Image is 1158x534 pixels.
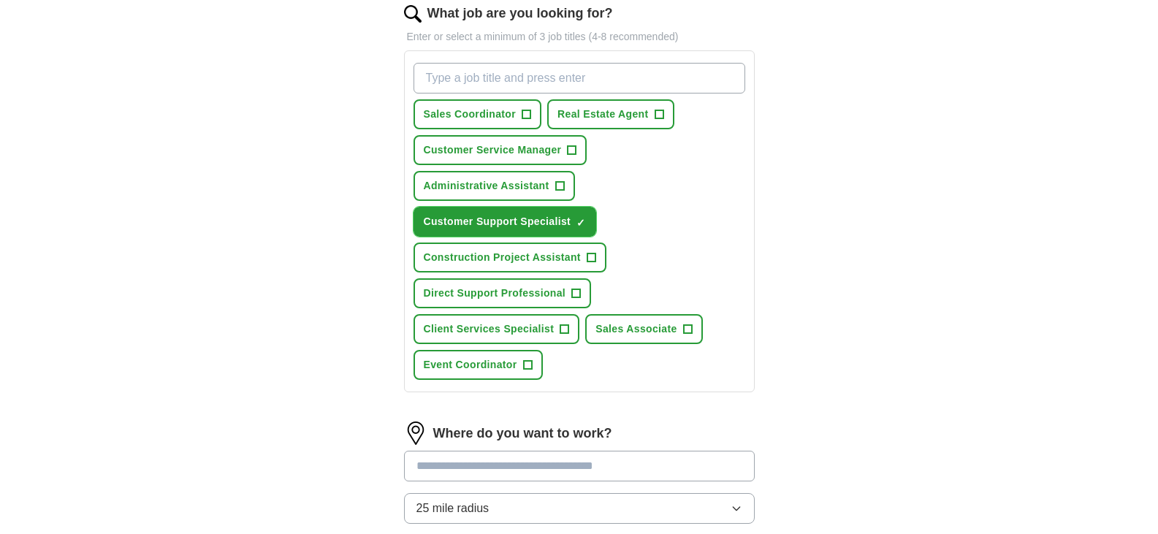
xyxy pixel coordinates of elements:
[424,321,555,337] span: Client Services Specialist
[414,350,543,380] button: Event Coordinator
[404,29,755,45] p: Enter or select a minimum of 3 job titles (4-8 recommended)
[404,493,755,524] button: 25 mile radius
[414,135,587,165] button: Customer Service Manager
[585,314,702,344] button: Sales Associate
[557,107,648,122] span: Real Estate Agent
[424,357,517,373] span: Event Coordinator
[414,99,542,129] button: Sales Coordinator
[414,207,597,237] button: Customer Support Specialist✓
[414,278,592,308] button: Direct Support Professional
[576,217,585,229] span: ✓
[547,99,674,129] button: Real Estate Agent
[424,250,581,265] span: Construction Project Assistant
[414,243,606,272] button: Construction Project Assistant
[424,107,517,122] span: Sales Coordinator
[416,500,490,517] span: 25 mile radius
[424,178,549,194] span: Administrative Assistant
[595,321,677,337] span: Sales Associate
[424,214,571,229] span: Customer Support Specialist
[433,424,612,443] label: Where do you want to work?
[414,314,580,344] button: Client Services Specialist
[404,422,427,445] img: location.png
[424,286,566,301] span: Direct Support Professional
[404,5,422,23] img: search.png
[427,4,613,23] label: What job are you looking for?
[414,63,745,94] input: Type a job title and press enter
[414,171,575,201] button: Administrative Assistant
[424,142,562,158] span: Customer Service Manager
